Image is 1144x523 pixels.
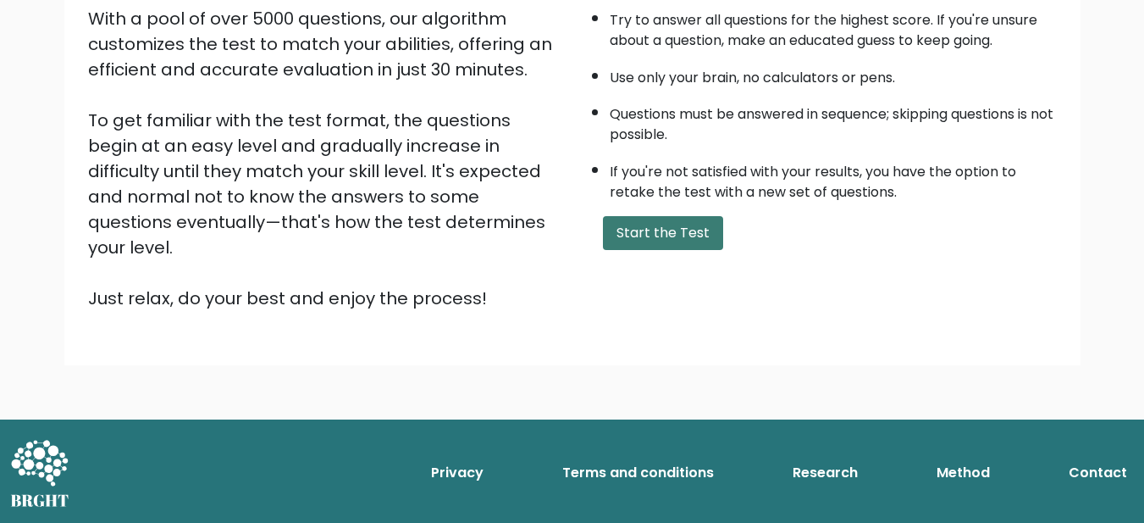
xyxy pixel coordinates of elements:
a: Method [930,456,997,490]
a: Contact [1062,456,1134,490]
a: Privacy [424,456,490,490]
a: Terms and conditions [555,456,721,490]
li: Use only your brain, no calculators or pens. [610,59,1057,88]
button: Start the Test [603,216,723,250]
a: Research [786,456,865,490]
li: Questions must be answered in sequence; skipping questions is not possible. [610,96,1057,145]
li: Try to answer all questions for the highest score. If you're unsure about a question, make an edu... [610,2,1057,51]
li: If you're not satisfied with your results, you have the option to retake the test with a new set ... [610,153,1057,203]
